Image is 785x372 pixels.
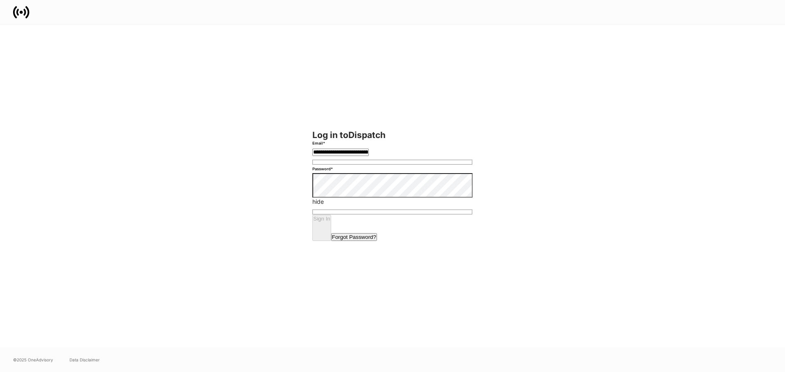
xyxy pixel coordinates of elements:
[13,356,53,363] span: © 2025 OneAdvisory
[312,215,331,241] button: Sign In
[312,165,333,173] h6: Password
[70,356,100,363] a: Data Disclaimer
[312,198,473,206] p: hide
[313,216,330,222] div: Sign In
[331,233,377,241] button: Forgot Password?
[332,234,376,240] div: Forgot Password?
[312,139,325,147] h6: Email
[312,131,473,139] h2: Log in to Dispatch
